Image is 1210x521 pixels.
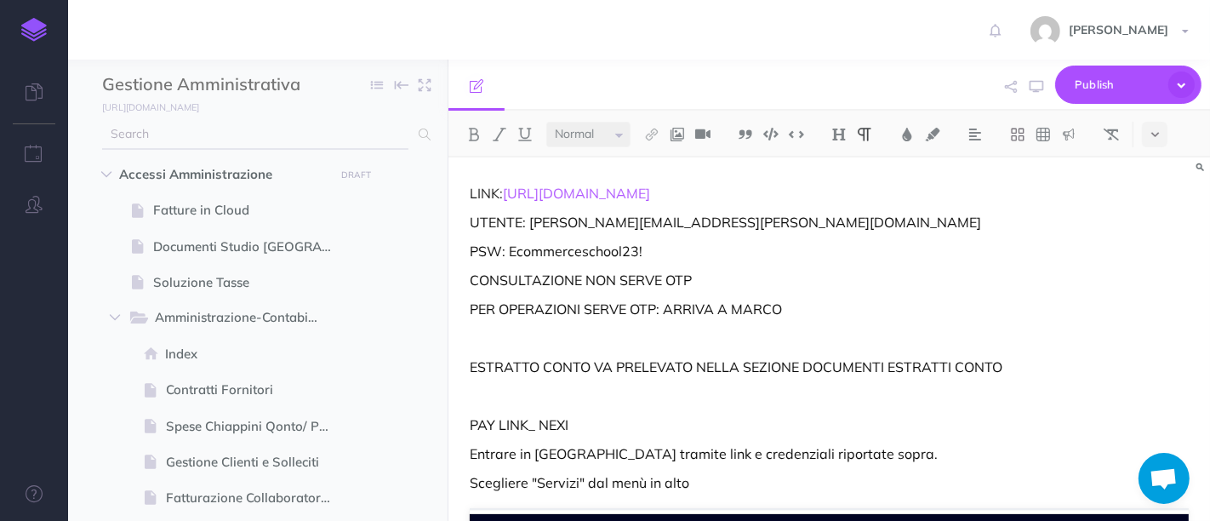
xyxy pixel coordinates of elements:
[102,72,302,98] input: Documentation Name
[738,128,753,141] img: Blockquote button
[21,18,47,42] img: logo-mark.svg
[492,128,507,141] img: Italic button
[831,128,847,141] img: Headings dropdown button
[68,98,216,115] a: [URL][DOMAIN_NAME]
[1030,16,1060,46] img: 773ddf364f97774a49de44848d81cdba.jpg
[1139,453,1190,504] div: Aprire la chat
[102,119,408,150] input: Search
[670,128,685,141] img: Add image button
[470,270,1189,290] p: CONSULTAZIONE NON SERVE OTP
[166,416,345,437] span: Spese Chiappini Qonto/ Personali
[153,237,345,257] span: Documenti Studio [GEOGRAPHIC_DATA]
[470,415,1189,435] p: PAY LINK_ NEXI
[470,357,1189,377] p: ESTRATTO CONTO VA PRELEVATO NELLA SEZIONE DOCUMENTI ESTRATTI CONTO
[967,128,983,141] img: Alignment dropdown menu button
[503,185,650,202] a: [URL][DOMAIN_NAME]
[466,128,482,141] img: Bold button
[335,165,378,185] button: DRAFT
[470,183,1189,203] p: LINK:
[899,128,915,141] img: Text color button
[119,164,324,185] span: Accessi Amministrazione
[1060,22,1177,37] span: [PERSON_NAME]
[470,472,1189,493] p: Scegliere "Servizi" dal menù in alto
[470,241,1189,261] p: PSW: Ecommerceschool23!
[165,344,345,364] span: Index
[153,200,345,220] span: Fatture in Cloud
[470,212,1189,232] p: UTENTE: [PERSON_NAME][EMAIL_ADDRESS][PERSON_NAME][DOMAIN_NAME]
[695,128,711,141] img: Add video button
[1075,72,1160,98] span: Publish
[1061,128,1076,141] img: Callout dropdown menu button
[155,307,333,329] span: Amministrazione-Contabilità
[470,299,1189,319] p: PER OPERAZIONI SERVE OTP: ARRIVA A MARCO
[1036,128,1051,141] img: Create table button
[166,488,345,508] span: Fatturazione Collaboratori ECS
[166,380,345,400] span: Contratti Fornitori
[166,452,345,472] span: Gestione Clienti e Solleciti
[1104,128,1119,141] img: Clear styles button
[789,128,804,140] img: Inline code button
[1055,66,1201,104] button: Publish
[925,128,940,141] img: Text background color button
[857,128,872,141] img: Paragraph button
[644,128,659,141] img: Link button
[153,272,345,293] span: Soluzione Tasse
[341,169,371,180] small: DRAFT
[517,128,533,141] img: Underline button
[102,101,199,113] small: [URL][DOMAIN_NAME]
[470,444,1189,464] p: Entrare in [GEOGRAPHIC_DATA] tramite link e credenziali riportate sopra.
[763,128,779,140] img: Code block button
